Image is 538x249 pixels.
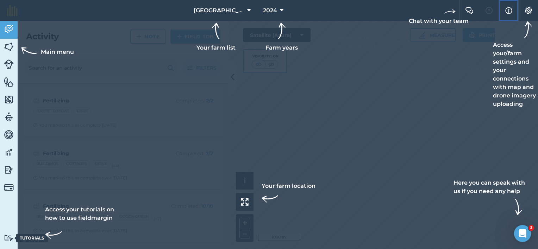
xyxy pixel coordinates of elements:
div: Your farm location [262,182,315,207]
img: Four arrows, one pointing top left, one top right, one bottom right and the last bottom left [241,198,249,206]
button: Your farm location [236,193,254,211]
span: [GEOGRAPHIC_DATA] [194,6,244,15]
div: Farm years [262,23,301,52]
div: Tutorials [16,234,48,242]
div: Your farm list [196,23,236,52]
img: svg+xml;base64,PD94bWwgdmVyc2lvbj0iMS4wIiBlbmNvZGluZz0idXRmLTgiPz4KPCEtLSBHZW5lcmF0b3I6IEFkb2JlIE... [4,24,14,34]
img: svg+xml;base64,PHN2ZyB4bWxucz0iaHR0cDovL3d3dy53My5vcmcvMjAwMC9zdmciIHdpZHRoPSI1NiIgaGVpZ2h0PSI2MC... [4,94,14,105]
img: svg+xml;base64,PD94bWwgdmVyc2lvbj0iMS4wIiBlbmNvZGluZz0idXRmLTgiPz4KPCEtLSBHZW5lcmF0b3I6IEFkb2JlIE... [4,112,14,122]
img: Two speech bubbles overlapping with the left bubble in the forefront [465,7,474,14]
img: svg+xml;base64,PHN2ZyB4bWxucz0iaHR0cDovL3d3dy53My5vcmcvMjAwMC9zdmciIHdpZHRoPSIxNyIgaGVpZ2h0PSIxNy... [505,6,512,15]
img: svg+xml;base64,PHN2ZyB4bWxucz0iaHR0cDovL3d3dy53My5vcmcvMjAwMC9zdmciIHdpZHRoPSI1NiIgaGVpZ2h0PSI2MC... [4,77,14,87]
img: svg+xml;base64,PD94bWwgdmVyc2lvbj0iMS4wIiBlbmNvZGluZz0idXRmLTgiPz4KPCEtLSBHZW5lcmF0b3I6IEFkb2JlIE... [4,147,14,158]
span: 3 [528,225,534,231]
iframe: Intercom live chat [514,225,531,242]
img: svg+xml;base64,PD94bWwgdmVyc2lvbj0iMS4wIiBlbmNvZGluZz0idXRmLTgiPz4KPCEtLSBHZW5lcmF0b3I6IEFkb2JlIE... [4,165,14,175]
img: svg+xml;base64,PD94bWwgdmVyc2lvbj0iMS4wIiBlbmNvZGluZz0idXRmLTgiPz4KPCEtLSBHZW5lcmF0b3I6IEFkb2JlIE... [4,235,14,241]
img: A cog icon [524,7,533,14]
img: svg+xml;base64,PD94bWwgdmVyc2lvbj0iMS4wIiBlbmNvZGluZz0idXRmLTgiPz4KPCEtLSBHZW5lcmF0b3I6IEFkb2JlIE... [4,59,14,69]
img: svg+xml;base64,PD94bWwgdmVyc2lvbj0iMS4wIiBlbmNvZGluZz0idXRmLTgiPz4KPCEtLSBHZW5lcmF0b3I6IEFkb2JlIE... [4,183,14,192]
div: Here you can speak with us if you need any help [453,179,527,215]
div: Access your/farm settings and your connections with map and drone imagery uploading [493,21,538,108]
div: Main menu [20,44,74,60]
img: svg+xml;base64,PD94bWwgdmVyc2lvbj0iMS4wIiBlbmNvZGluZz0idXRmLTgiPz4KPCEtLSBHZW5lcmF0b3I6IEFkb2JlIE... [4,129,14,140]
span: 2024 [263,6,277,15]
img: svg+xml;base64,PHN2ZyB4bWxucz0iaHR0cDovL3d3dy53My5vcmcvMjAwMC9zdmciIHdpZHRoPSI1NiIgaGVpZ2h0PSI2MC... [4,41,14,52]
div: Chat with your team [409,6,469,25]
div: Access your tutorials on how to use fieldmargin [45,205,118,243]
